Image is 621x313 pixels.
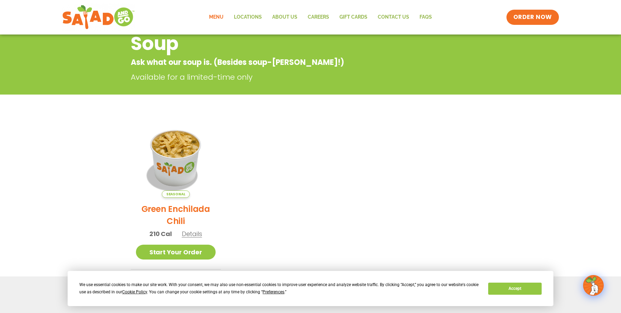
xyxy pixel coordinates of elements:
a: FAQs [414,9,437,25]
div: Cookie Consent Prompt [68,271,553,306]
img: wpChatIcon [584,276,603,295]
span: ORDER NOW [513,13,552,21]
a: About Us [267,9,303,25]
img: Product photo for Green Enchilada Chili [136,118,216,198]
a: Careers [303,9,334,25]
span: Cookie Policy [122,290,147,294]
nav: Menu [204,9,437,25]
a: Locations [229,9,267,25]
a: Menú en español [312,298,374,307]
img: new-SAG-logo-768×292 [62,3,135,31]
a: Menu [204,9,229,25]
button: Accept [488,283,541,295]
p: Available for a limited-time only [131,71,438,83]
a: Contact Us [373,9,414,25]
span: Seasonal [162,190,190,198]
h2: Soup [131,30,435,58]
a: ORDER NOW [506,10,559,25]
a: Start Your Order [136,245,216,260]
h2: Green Enchilada Chili [136,203,216,227]
a: GIFT CARDS [334,9,373,25]
div: We use essential cookies to make our site work. With your consent, we may also use non-essential ... [79,281,480,296]
span: Preferences [263,290,284,294]
span: 210 Cal [149,229,172,238]
p: Ask what our soup is. (Besides soup-[PERSON_NAME]!) [131,57,435,68]
a: Menu in English [247,298,305,307]
span: Details [182,229,202,238]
